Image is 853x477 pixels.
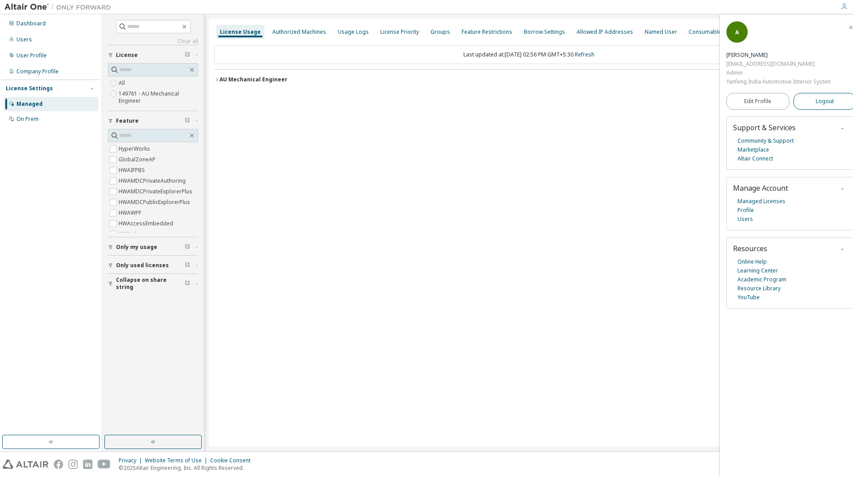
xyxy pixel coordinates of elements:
[119,144,152,154] label: HyperWorks
[185,280,190,287] span: Clear filter
[689,28,724,36] div: Consumables
[185,117,190,124] span: Clear filter
[16,100,43,108] div: Managed
[116,52,138,59] span: License
[119,78,127,88] label: All
[16,36,32,43] div: Users
[119,154,157,165] label: GlobalZoneAP
[577,28,633,36] div: Allowed IP Addresses
[116,277,185,291] span: Collapse on share string
[119,229,149,240] label: HWActivate
[116,117,139,124] span: Feature
[119,165,147,176] label: HWAIFPBS
[737,197,785,206] a: Managed Licenses
[214,45,843,64] div: Last updated at: [DATE] 02:56 PM GMT+5:30
[108,237,198,257] button: Only my usage
[4,3,116,12] img: Altair One
[462,28,512,36] div: Feature Restrictions
[145,457,210,464] div: Website Terms of Use
[737,284,781,293] a: Resource Library
[54,460,63,469] img: facebook.svg
[737,215,753,224] a: Users
[185,262,190,269] span: Clear filter
[737,145,769,154] a: Marketplace
[737,257,767,266] a: Online Help
[524,28,565,36] div: Borrow Settings
[816,97,834,106] span: Logout
[380,28,419,36] div: License Priority
[16,20,46,27] div: Dashboard
[116,262,169,269] span: Only used licenses
[272,28,326,36] div: Authorized Machines
[98,460,111,469] img: youtube.svg
[645,28,677,36] div: Named User
[737,293,760,302] a: YouTube
[108,256,198,275] button: Only used licenses
[119,197,192,208] label: HWAMDCPublicExplorerPlus
[16,52,47,59] div: User Profile
[733,183,788,193] span: Manage Account
[119,176,187,186] label: HWAMDCPrivateAuthoring
[16,68,59,75] div: Company Profile
[737,206,754,215] a: Profile
[108,38,198,45] a: Clear all
[338,28,369,36] div: Usage Logs
[737,266,778,275] a: Learning Center
[119,88,198,106] label: 149761 - AU Mechanical Engineer
[575,51,594,58] a: Refresh
[220,28,261,36] div: License Usage
[214,70,843,89] button: AU Mechanical EngineerLicense ID: 149761
[726,68,830,77] div: Admin
[185,244,190,251] span: Clear filter
[737,275,786,284] a: Academic Program
[3,460,48,469] img: altair_logo.svg
[108,274,198,293] button: Collapse on share string
[737,154,773,163] a: Altair Connect
[16,116,39,123] div: On Prem
[116,244,157,251] span: Only my usage
[219,76,287,83] div: AU Mechanical Engineer
[733,123,796,132] span: Support & Services
[83,460,92,469] img: linkedin.svg
[119,464,256,472] p: © 2025 Altair Engineering, Inc. All Rights Reserved.
[108,45,198,65] button: License
[726,77,830,86] div: Yanfeng India Automotive Interior Systems Pvt. Ltd.
[6,85,53,92] div: License Settings
[726,60,830,68] div: [EMAIL_ADDRESS][DOMAIN_NAME]
[185,52,190,59] span: Clear filter
[119,457,145,464] div: Privacy
[744,98,771,105] span: Edit Profile
[735,28,739,36] span: A
[119,218,175,229] label: HWAccessEmbedded
[68,460,78,469] img: instagram.svg
[726,51,830,60] div: Anil Choudhar
[430,28,450,36] div: Groups
[726,93,789,110] a: Edit Profile
[119,186,194,197] label: HWAMDCPrivateExplorerPlus
[119,208,143,218] label: HWAWPF
[210,457,256,464] div: Cookie Consent
[737,136,794,145] a: Community & Support
[733,244,767,253] span: Resources
[108,111,198,131] button: Feature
